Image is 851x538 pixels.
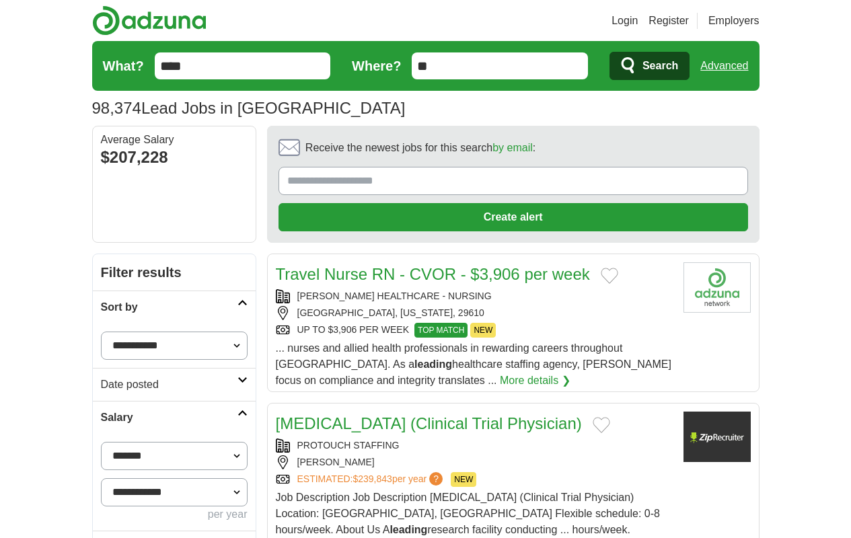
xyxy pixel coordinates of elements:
a: Advanced [700,52,748,79]
label: Where? [352,56,401,76]
span: $239,843 [353,473,392,484]
a: Travel Nurse RN - CVOR - $3,906 per week [276,265,590,283]
a: More details ❯ [500,373,570,389]
a: Date posted [93,368,256,401]
div: Average Salary [101,134,248,145]
div: PROTOUCH STAFFING [276,438,673,453]
a: Salary [93,401,256,434]
span: NEW [470,323,496,338]
a: Sort by [93,291,256,323]
button: Search [609,52,690,80]
button: Add to favorite jobs [593,417,610,433]
div: UP TO $3,906 PER WEEK [276,323,673,338]
div: [PERSON_NAME] HEALTHCARE - NURSING [276,289,673,303]
img: Adzuna logo [92,5,207,36]
span: Search [642,52,678,79]
h2: Salary [101,410,237,426]
span: TOP MATCH [414,323,468,338]
a: Employers [708,13,760,29]
a: [MEDICAL_DATA] (Clinical Trial Physician) [276,414,582,432]
button: Add to favorite jobs [601,268,618,284]
div: [PERSON_NAME] [276,455,673,469]
span: Receive the newest jobs for this search : [305,140,535,156]
button: Create alert [279,203,748,231]
span: ... nurses and allied health professionals in rewarding careers throughout [GEOGRAPHIC_DATA]. As ... [276,342,671,386]
h2: Date posted [101,377,237,393]
h2: Sort by [101,299,237,315]
strong: leading [390,524,427,535]
a: Login [612,13,638,29]
span: 98,374 [92,96,141,120]
label: What? [103,56,144,76]
h1: Lead Jobs in [GEOGRAPHIC_DATA] [92,99,406,117]
div: per year [101,506,248,523]
a: ESTIMATED:$239,843per year? [297,472,446,487]
a: by email [492,142,533,153]
span: NEW [451,472,476,487]
a: Register [649,13,689,29]
h2: Filter results [93,254,256,291]
div: $207,228 [101,145,248,169]
img: Company logo [683,262,751,313]
strong: leading [414,358,452,370]
div: [GEOGRAPHIC_DATA], [US_STATE], 29610 [276,306,673,320]
span: ? [429,472,443,486]
img: Company logo [683,412,751,462]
